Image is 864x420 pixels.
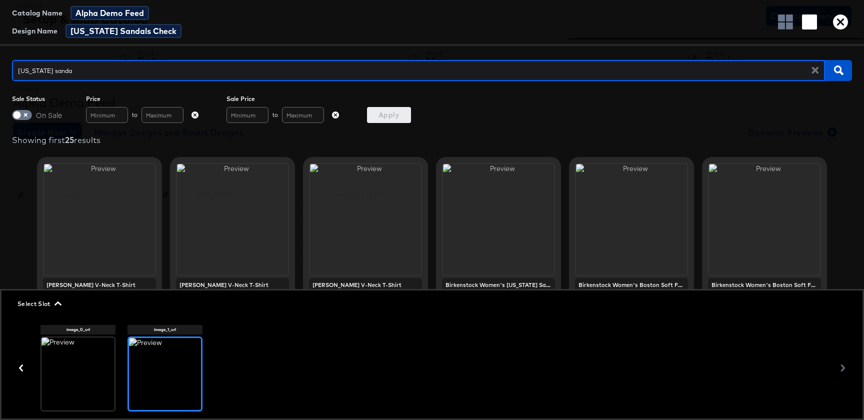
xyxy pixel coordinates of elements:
span: On Sale [36,110,62,120]
input: Search by Product ID, Name, Description and so on. [12,55,819,77]
div: Showing first results [12,135,852,145]
div: Birkenstock Women's Boston Soft Footbed Clog [578,281,684,289]
span: Alpha Demo Feed [70,6,149,20]
span: Price [86,95,202,103]
span: Design Name [12,27,57,35]
input: Minimum [226,107,268,123]
div: Birkenstock Women's Boston Soft Footbed Clog [711,281,817,289]
div: [PERSON_NAME] V-Neck T-Shirt [179,281,285,289]
button: Select Slot [13,298,63,309]
span: image_1_url [127,325,202,334]
span: Catalog Name [12,9,62,17]
span: Select Slot [17,298,59,309]
div: [PERSON_NAME] V-Neck T-Shirt [46,281,152,289]
strong: 25 [65,135,74,145]
div: [PERSON_NAME] V-Neck T-Shirt [312,281,418,289]
input: Minimum [86,107,128,123]
input: Maximum [141,107,183,123]
span: image_0_url [40,325,115,334]
span: Sale Status [12,95,62,103]
input: Maximum [282,107,324,123]
span: Sale Price [226,95,343,103]
span: to [272,111,278,118]
span: to [132,111,137,118]
span: [US_STATE] Sandals Check [65,24,181,38]
div: Birkenstock Women's [US_STATE] Sandal [445,281,551,289]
